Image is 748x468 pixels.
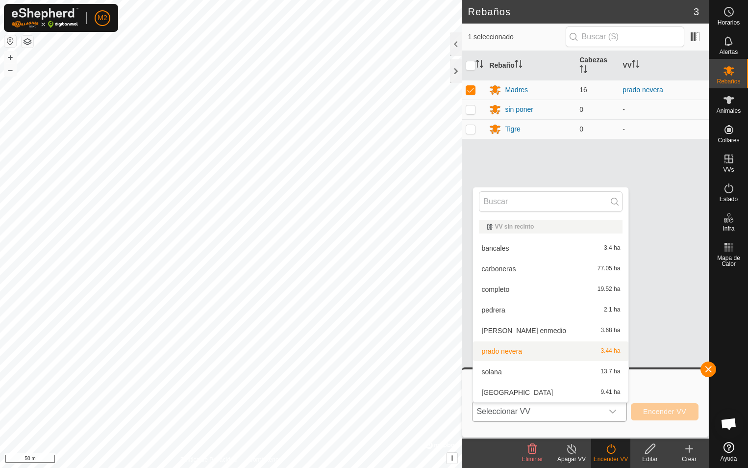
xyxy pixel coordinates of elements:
[481,348,522,355] span: prado nevera
[473,383,628,402] li: umbria
[481,368,501,375] span: solana
[4,35,16,47] button: Restablecer Mapa
[473,259,628,279] li: carboneras
[98,13,107,23] span: M2
[473,402,603,421] span: Seleccionar VV
[12,8,78,28] img: Logo Gallagher
[717,78,740,84] span: Rebaños
[579,67,587,75] p-sorticon: Activar para ordenar
[473,362,628,382] li: solana
[515,61,523,69] p-sorticon: Activar para ordenar
[714,409,744,439] div: Chat abierto
[575,51,619,80] th: Cabezas
[473,216,628,402] ul: Option List
[479,191,623,212] input: Buscar
[712,255,746,267] span: Mapa de Calor
[22,36,33,48] button: Capas del Mapa
[505,85,528,95] div: Madres
[481,265,516,272] span: carboneras
[721,456,737,462] span: Ayuda
[619,119,709,139] td: -
[723,226,734,232] span: Infra
[473,280,628,299] li: completo
[579,86,587,94] span: 16
[451,454,453,462] span: i
[481,327,566,334] span: [PERSON_NAME] enmedio
[600,348,620,355] span: 3.44 ha
[600,368,620,375] span: 13.7 ha
[619,51,709,80] th: VV
[709,438,748,466] a: Ayuda
[579,105,583,113] span: 0
[522,456,543,463] span: Eliminar
[4,64,16,76] button: –
[485,51,575,80] th: Rebaño
[180,455,237,464] a: Política de Privacidad
[720,196,738,202] span: Estado
[670,455,709,464] div: Crear
[630,455,670,464] div: Editar
[4,52,16,63] button: +
[604,307,620,313] span: 2.1 ha
[623,86,663,94] a: prado nevera
[473,300,628,320] li: pedrera
[632,61,640,69] p-sorticon: Activar para ordenar
[475,61,483,69] p-sorticon: Activar para ordenar
[723,167,734,173] span: VVs
[604,245,620,252] span: 3.4 ha
[598,286,621,293] span: 19.52 ha
[566,26,684,47] input: Buscar (S)
[468,32,565,42] span: 1 seleccionado
[481,389,553,396] span: [GEOGRAPHIC_DATA]
[249,455,281,464] a: Contáctenos
[643,408,686,416] span: Encender VV
[473,321,628,340] li: prado enmedio
[473,238,628,258] li: bancales
[600,389,620,396] span: 9.41 ha
[447,453,457,464] button: i
[720,49,738,55] span: Alertas
[591,455,630,464] div: Encender VV
[552,455,591,464] div: Apagar VV
[619,100,709,119] td: -
[473,341,628,361] li: prado nevera
[598,265,621,272] span: 77.05 ha
[468,6,693,18] h2: Rebaños
[505,104,533,115] div: sin poner
[600,327,620,334] span: 3.68 ha
[603,402,623,421] div: dropdown trigger
[717,108,741,114] span: Animales
[579,125,583,133] span: 0
[481,307,505,313] span: pedrera
[481,245,509,252] span: bancales
[718,20,740,26] span: Horarios
[718,137,739,143] span: Collares
[694,4,699,19] span: 3
[487,224,615,230] div: VV sin recinto
[505,124,520,134] div: Tigre
[481,286,509,293] span: completo
[631,403,698,420] button: Encender VV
